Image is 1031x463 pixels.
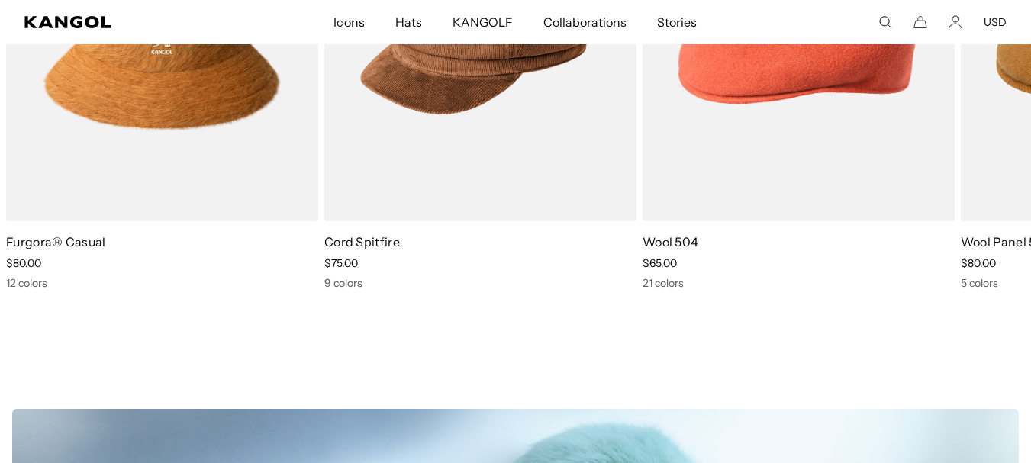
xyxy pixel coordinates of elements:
div: 12 colors [6,276,318,290]
button: Cart [913,15,927,29]
a: Kangol [24,16,221,28]
p: Furgora® Casual [6,233,318,250]
span: $80.00 [6,256,41,270]
span: $75.00 [324,256,358,270]
div: 9 colors [324,276,636,290]
p: Wool 504 [643,233,955,250]
div: 21 colors [643,276,955,290]
span: $65.00 [643,256,677,270]
a: Account [949,15,962,29]
span: $80.00 [961,256,996,270]
p: Cord Spitfire [324,233,636,250]
button: USD [984,15,1007,29]
summary: Search here [878,15,892,29]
